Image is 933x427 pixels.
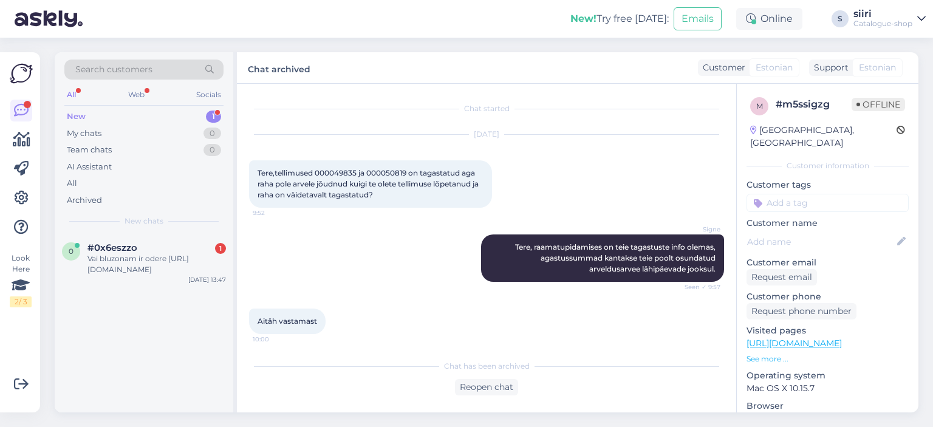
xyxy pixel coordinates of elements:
p: Visited pages [747,324,909,337]
span: 9:52 [253,208,298,217]
div: New [67,111,86,123]
span: 0 [69,247,73,256]
div: Socials [194,87,224,103]
div: Customer [698,61,745,74]
b: New! [570,13,596,24]
input: Add a tag [747,194,909,212]
div: Archived [67,194,102,207]
span: Estonian [859,61,896,74]
span: Tere,tellimused 000049835 ja 000050819 on tagastatud aga raha pole arvele jõudnud kuigi te olete ... [258,168,480,199]
p: Operating system [747,369,909,382]
div: All [67,177,77,190]
button: Emails [674,7,722,30]
div: Online [736,8,802,30]
div: Vai bluzonam ir odere [URL][DOMAIN_NAME] [87,253,226,275]
span: 10:00 [253,335,298,344]
input: Add name [747,235,895,248]
span: Seen ✓ 9:57 [675,282,720,292]
label: Chat archived [248,60,310,76]
p: Customer tags [747,179,909,191]
div: 1 [215,243,226,254]
span: m [756,101,763,111]
div: 0 [203,144,221,156]
div: Catalogue-shop [853,19,912,29]
div: AI Assistant [67,161,112,173]
div: 1 [206,111,221,123]
div: [DATE] 13:47 [188,275,226,284]
div: Web [126,87,147,103]
p: See more ... [747,354,909,364]
div: S [832,10,849,27]
div: All [64,87,78,103]
img: Askly Logo [10,62,33,85]
span: Offline [852,98,905,111]
div: My chats [67,128,101,140]
span: New chats [125,216,163,227]
p: Browser [747,400,909,412]
div: Request email [747,269,817,285]
span: Aitäh vastamast [258,316,317,326]
div: Chat started [249,103,724,114]
div: Look Here [10,253,32,307]
p: Customer name [747,217,909,230]
span: Estonian [756,61,793,74]
div: 2 / 3 [10,296,32,307]
div: Team chats [67,144,112,156]
p: Customer phone [747,290,909,303]
div: [GEOGRAPHIC_DATA], [GEOGRAPHIC_DATA] [750,124,897,149]
div: # m5ssigzg [776,97,852,112]
div: Support [809,61,849,74]
div: Reopen chat [455,379,518,395]
div: Try free [DATE]: [570,12,669,26]
a: siiriCatalogue-shop [853,9,926,29]
div: Customer information [747,160,909,171]
p: Mac OS X 10.15.7 [747,382,909,395]
a: [URL][DOMAIN_NAME] [747,338,842,349]
div: Request phone number [747,303,856,319]
span: Search customers [75,63,152,76]
p: Customer email [747,256,909,269]
span: Signe [675,225,720,234]
div: [DATE] [249,129,724,140]
span: Chat has been archived [444,361,530,372]
span: Tere, raamatupidamises on teie tagastuste info olemas, agastussummad kantakse teie poolt osundatu... [515,242,717,273]
div: 0 [203,128,221,140]
div: siiri [853,9,912,19]
span: #0x6eszzo [87,242,137,253]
